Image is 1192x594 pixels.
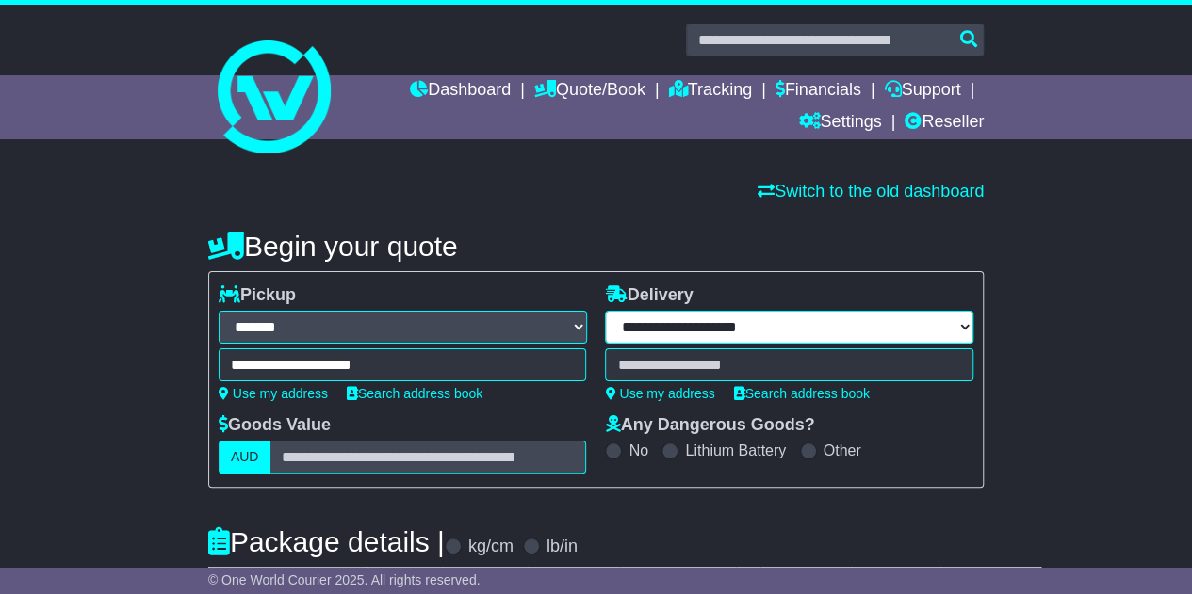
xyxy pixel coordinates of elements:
a: Dashboard [410,75,511,107]
a: Quote/Book [534,75,645,107]
label: lb/in [547,537,578,557]
a: Search address book [734,386,870,401]
a: Tracking [669,75,752,107]
label: Pickup [219,285,296,306]
label: Any Dangerous Goods? [605,415,814,436]
a: Use my address [605,386,714,401]
h4: Begin your quote [208,231,984,262]
a: Search address book [347,386,482,401]
a: Financials [776,75,861,107]
a: Reseller [905,107,984,139]
label: No [629,441,647,459]
label: AUD [219,441,271,474]
label: Lithium Battery [685,441,786,459]
label: Delivery [605,285,693,306]
label: kg/cm [468,537,514,557]
label: Other [824,441,861,459]
a: Settings [798,107,881,139]
label: Goods Value [219,415,331,436]
h4: Package details | [208,526,445,557]
a: Switch to the old dashboard [758,182,984,201]
span: © One World Courier 2025. All rights reserved. [208,572,481,587]
a: Use my address [219,386,328,401]
a: Support [884,75,960,107]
